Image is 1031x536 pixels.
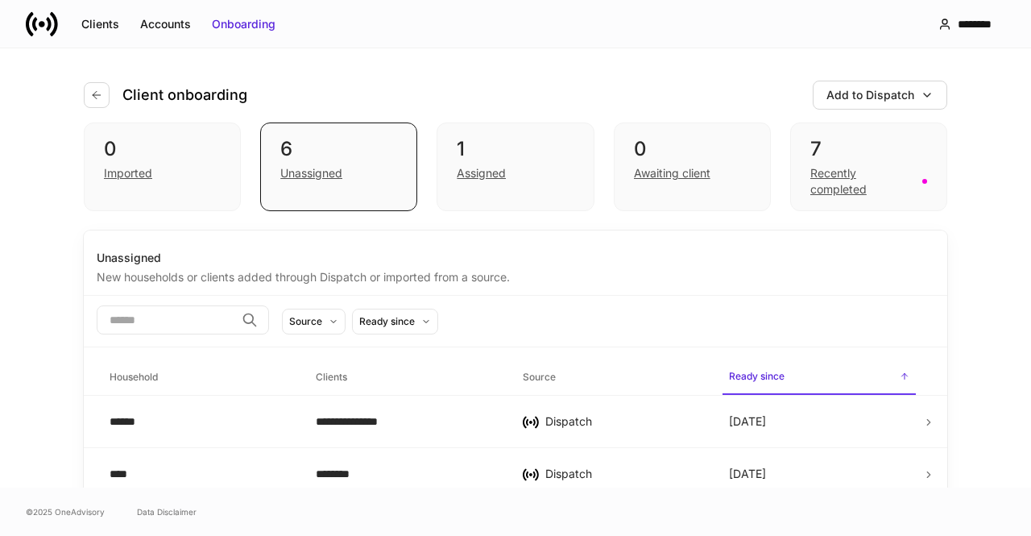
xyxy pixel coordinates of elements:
[813,81,947,110] button: Add to Dispatch
[71,11,130,37] button: Clients
[280,136,397,162] div: 6
[103,361,296,394] span: Household
[97,250,934,266] div: Unassigned
[729,466,766,482] p: [DATE]
[104,165,152,181] div: Imported
[723,360,916,395] span: Ready since
[790,123,947,211] div: 7Recently completed
[810,165,913,197] div: Recently completed
[352,309,438,334] button: Ready since
[104,136,221,162] div: 0
[130,11,201,37] button: Accounts
[309,361,503,394] span: Clients
[545,466,703,482] div: Dispatch
[614,123,771,211] div: 0Awaiting client
[212,16,275,32] div: Onboarding
[26,505,105,518] span: © 2025 OneAdvisory
[634,165,710,181] div: Awaiting client
[260,123,417,211] div: 6Unassigned
[359,314,415,329] div: Ready since
[457,165,506,181] div: Assigned
[81,16,119,32] div: Clients
[280,165,342,181] div: Unassigned
[289,314,322,329] div: Source
[826,87,914,103] div: Add to Dispatch
[545,413,703,430] div: Dispatch
[84,123,241,211] div: 0Imported
[140,16,191,32] div: Accounts
[523,369,556,384] h6: Source
[122,85,247,105] h4: Client onboarding
[437,123,594,211] div: 1Assigned
[729,368,785,384] h6: Ready since
[316,369,347,384] h6: Clients
[457,136,573,162] div: 1
[137,505,197,518] a: Data Disclaimer
[729,413,766,430] p: [DATE]
[516,361,710,394] span: Source
[110,369,158,384] h6: Household
[634,136,751,162] div: 0
[810,136,927,162] div: 7
[201,11,286,37] button: Onboarding
[282,309,346,334] button: Source
[97,266,934,285] div: New households or clients added through Dispatch or imported from a source.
